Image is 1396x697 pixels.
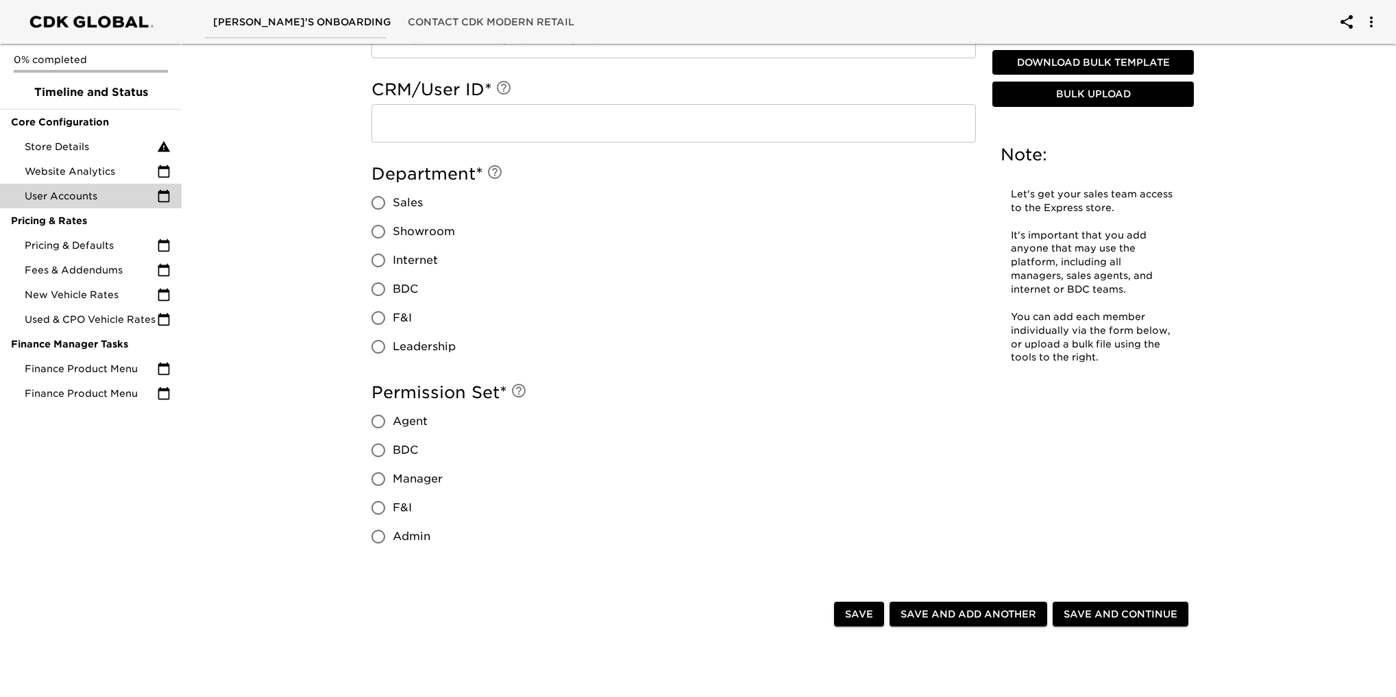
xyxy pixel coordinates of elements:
[371,382,976,404] h5: Permission Set
[25,263,157,277] span: Fees & Addendums
[1053,602,1188,627] button: Save and Continue
[393,528,430,545] span: Admin
[393,310,412,326] span: F&I
[11,115,171,129] span: Core Configuration
[393,223,455,240] span: Showroom
[11,214,171,228] span: Pricing & Rates
[25,164,157,178] span: Website Analytics
[11,84,171,101] span: Timeline and Status
[25,387,157,400] span: Finance Product Menu
[1001,144,1186,166] h5: Note:
[890,602,1047,627] button: Save and Add Another
[213,14,391,31] span: [PERSON_NAME]'s Onboarding
[992,50,1194,75] button: Download Bulk Template
[25,239,157,252] span: Pricing & Defaults
[11,337,171,351] span: Finance Manager Tasks
[901,606,1036,623] span: Save and Add Another
[14,53,168,66] p: 0% completed
[393,500,412,516] span: F&I
[1355,5,1388,38] button: account of current user
[371,79,976,101] h5: CRM/User ID
[393,339,456,355] span: Leadership
[393,413,428,430] span: Agent
[25,288,157,302] span: New Vehicle Rates
[393,195,423,211] span: Sales
[393,442,418,458] span: BDC
[1011,310,1175,365] p: You can add each member individually via the form below, or upload a bulk file using the tools to...
[1011,188,1175,215] p: Let's get your sales team access to the Express store.
[393,252,438,269] span: Internet
[998,86,1188,103] span: Bulk Upload
[845,606,873,623] span: Save
[834,602,884,627] button: Save
[998,54,1188,71] span: Download Bulk Template
[25,189,157,203] span: User Accounts
[393,471,443,487] span: Manager
[25,140,157,154] span: Store Details
[992,82,1194,108] button: Bulk Upload
[371,163,976,185] h5: Department
[25,313,157,326] span: Used & CPO Vehicle Rates
[25,362,157,376] span: Finance Product Menu
[408,14,574,31] span: Contact CDK Modern Retail
[393,281,418,297] span: BDC
[1011,229,1175,297] p: It's important that you add anyone that may use the platform, including all managers, sales agent...
[1330,5,1363,38] button: account of current user
[1064,606,1177,623] span: Save and Continue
